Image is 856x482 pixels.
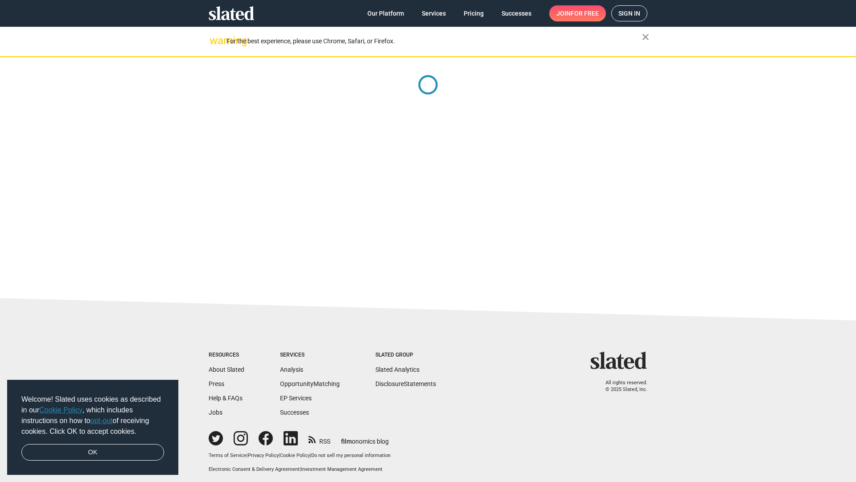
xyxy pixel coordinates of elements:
[341,438,352,445] span: film
[618,6,640,21] span: Sign in
[21,444,164,461] a: dismiss cookie message
[611,5,647,21] a: Sign in
[502,5,531,21] span: Successes
[247,453,248,458] span: |
[640,32,651,42] mat-icon: close
[301,466,383,472] a: Investment Management Agreement
[596,380,647,393] p: All rights reserved. © 2025 Slated, Inc.
[556,5,599,21] span: Join
[280,366,303,373] a: Analysis
[422,5,446,21] span: Services
[209,366,244,373] a: About Slated
[549,5,606,21] a: Joinfor free
[209,395,243,402] a: Help & FAQs
[300,466,301,472] span: |
[375,380,436,387] a: DisclosureStatements
[571,5,599,21] span: for free
[360,5,411,21] a: Our Platform
[457,5,491,21] a: Pricing
[210,35,220,46] mat-icon: warning
[464,5,484,21] span: Pricing
[280,352,340,359] div: Services
[310,453,311,458] span: |
[280,409,309,416] a: Successes
[494,5,539,21] a: Successes
[341,430,389,446] a: filmonomics blog
[39,406,82,414] a: Cookie Policy
[7,380,178,475] div: cookieconsent
[226,35,642,47] div: For the best experience, please use Chrome, Safari, or Firefox.
[367,5,404,21] span: Our Platform
[209,466,300,472] a: Electronic Consent & Delivery Agreement
[375,352,436,359] div: Slated Group
[209,380,224,387] a: Press
[209,453,247,458] a: Terms of Service
[280,453,310,458] a: Cookie Policy
[91,417,113,424] a: opt-out
[415,5,453,21] a: Services
[309,432,330,446] a: RSS
[248,453,279,458] a: Privacy Policy
[280,395,312,402] a: EP Services
[279,453,280,458] span: |
[311,453,391,459] button: Do not sell my personal information
[375,366,420,373] a: Slated Analytics
[280,380,340,387] a: OpportunityMatching
[209,352,244,359] div: Resources
[21,394,164,437] span: Welcome! Slated uses cookies as described in our , which includes instructions on how to of recei...
[209,409,222,416] a: Jobs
